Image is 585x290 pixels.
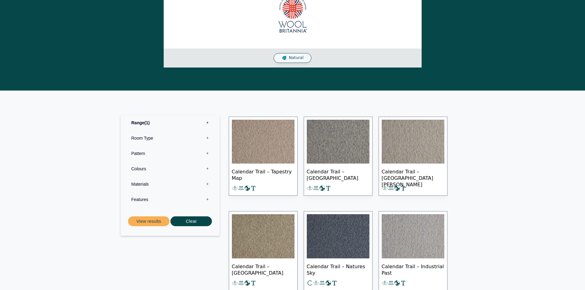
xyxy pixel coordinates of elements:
span: Natural [289,55,303,60]
span: Calendar Trail – [GEOGRAPHIC_DATA][PERSON_NAME] [382,164,444,185]
span: 1 [144,120,150,125]
span: Calendar Trail – Industrial Past [382,258,444,280]
a: Calendar Trail – [GEOGRAPHIC_DATA][PERSON_NAME] [379,117,447,196]
span: Calendar Trail – Natures Sky [307,258,369,280]
a: Calendar Trail – [GEOGRAPHIC_DATA] [304,117,372,196]
label: Range [125,115,215,130]
button: View results [128,216,170,226]
label: Pattern [125,146,215,161]
span: Calendar Trail – [GEOGRAPHIC_DATA] [307,164,369,185]
span: Calendar Trail – Tapestry Map [232,164,294,185]
a: Calendar Trail – Tapestry Map [229,117,298,196]
label: Features [125,192,215,207]
span: Calendar Trail – [GEOGRAPHIC_DATA] [232,258,294,280]
label: Room Type [125,130,215,146]
button: Clear [170,216,212,226]
label: Materials [125,176,215,192]
label: Colours [125,161,215,176]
